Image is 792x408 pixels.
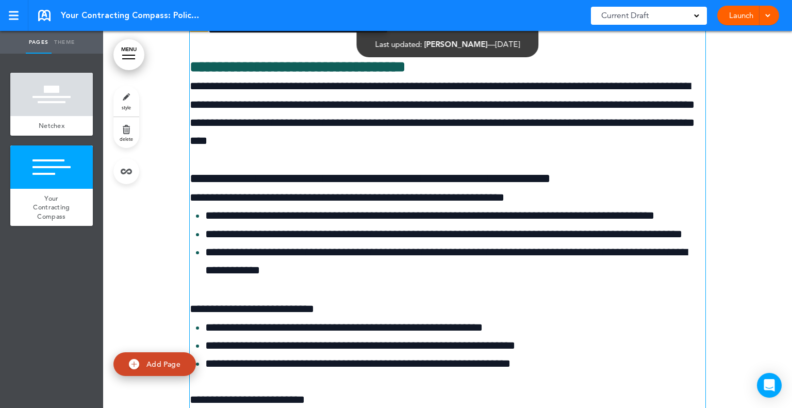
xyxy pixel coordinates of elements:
[129,359,139,369] img: add.svg
[601,8,649,23] span: Current Draft
[113,352,196,377] a: Add Page
[120,136,133,142] span: delete
[10,189,93,226] a: Your Contracting Compass
[33,194,70,221] span: Your Contracting Compass
[26,31,52,54] a: Pages
[375,39,422,49] span: Last updated:
[10,116,93,136] a: Netchex
[375,40,520,48] div: —
[39,121,64,130] span: Netchex
[757,373,782,398] div: Open Intercom Messenger
[113,39,144,70] a: MENU
[113,86,139,117] a: style
[113,117,139,148] a: delete
[424,39,488,49] span: [PERSON_NAME]
[61,10,200,21] span: Your Contracting Compass: Policies, Procedures, & Best Practices
[146,360,180,369] span: Add Page
[122,104,131,110] span: style
[725,6,757,25] a: Launch
[52,31,77,54] a: Theme
[496,39,520,49] span: [DATE]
